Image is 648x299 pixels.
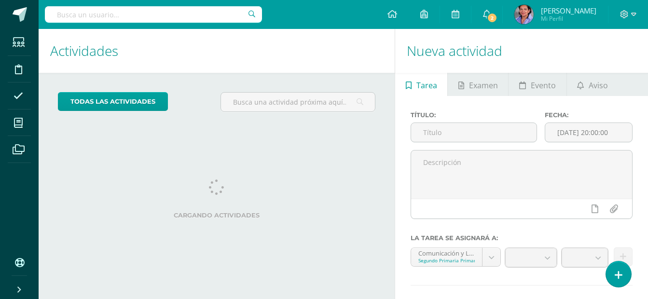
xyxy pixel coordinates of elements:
span: Evento [531,74,556,97]
input: Busca una actividad próxima aquí... [221,93,375,111]
label: Título: [411,111,537,119]
a: Aviso [567,73,619,96]
input: Título [411,123,537,142]
a: Examen [448,73,508,96]
a: Comunicación y Lenguaje,Idioma Español 'A'Segundo Primaria Primaria Baja [411,248,500,266]
div: Segundo Primaria Primaria Baja [418,257,475,264]
h1: Actividades [50,29,383,73]
span: Tarea [416,74,437,97]
input: Busca un usuario... [45,6,262,23]
label: Cargando actividades [58,212,375,219]
label: Fecha: [545,111,633,119]
label: La tarea se asignará a: [411,234,633,242]
a: Tarea [395,73,447,96]
div: Comunicación y Lenguaje,Idioma Español 'A' [418,248,475,257]
span: 2 [487,13,497,23]
span: Examen [469,74,498,97]
h1: Nueva actividad [407,29,636,73]
span: Aviso [589,74,608,97]
span: Mi Perfil [541,14,596,23]
span: [PERSON_NAME] [541,6,596,15]
a: Evento [509,73,566,96]
img: f9cc366e665cbd25911dc7aabe565e77.png [514,5,534,24]
input: Fecha de entrega [545,123,632,142]
a: todas las Actividades [58,92,168,111]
